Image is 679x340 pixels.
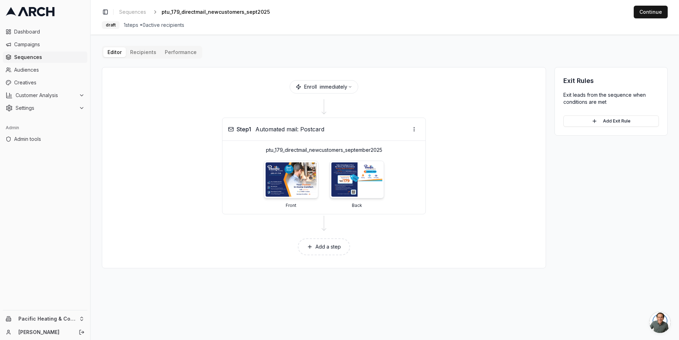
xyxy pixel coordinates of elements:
button: Recipients [126,47,161,57]
button: Log out [77,327,87,337]
button: Add Exit Rule [563,115,659,127]
div: draft [102,21,120,29]
span: Sequences [119,8,146,16]
img: ptu_179_directmail_newcustomers_september2025 - Front [266,162,317,197]
a: Sequences [3,52,87,63]
button: Add a step [298,238,350,255]
a: Audiences [3,64,87,76]
a: [PERSON_NAME] [18,329,71,336]
button: Pacific Heating & Cooling [3,313,87,324]
span: Step 1 [237,125,251,133]
div: Admin [3,122,87,133]
span: Automated mail: Postcard [255,125,324,133]
span: 1 steps • 0 active recipients [124,22,184,29]
span: Settings [16,105,76,112]
span: Sequences [14,54,85,61]
button: Settings [3,102,87,114]
p: Exit leads from the sequence when conditions are met [563,91,659,106]
a: Sequences [116,7,149,17]
span: Campaigns [14,41,85,48]
span: Dashboard [14,28,85,35]
p: ptu_179_directmail_newcustomers_september2025 [228,147,420,154]
a: Admin tools [3,133,87,145]
p: Front [286,203,296,208]
nav: breadcrumb [116,7,281,17]
span: Admin tools [14,136,85,143]
button: Continue [634,6,668,18]
div: Open chat [649,312,671,333]
div: Enroll [290,80,358,94]
a: Creatives [3,77,87,88]
span: Customer Analysis [16,92,76,99]
span: ptu_179_directmail_newcustomers_sept2025 [162,8,270,16]
h3: Exit Rules [563,76,659,86]
button: Customer Analysis [3,90,87,101]
span: Pacific Heating & Cooling [18,316,76,322]
button: Editor [103,47,126,57]
button: Performance [161,47,201,57]
span: Audiences [14,66,85,73]
a: Dashboard [3,26,87,37]
a: Campaigns [3,39,87,50]
img: ptu_179_directmail_newcustomers_september2025 - Back [331,162,382,197]
p: Back [352,203,362,208]
span: Creatives [14,79,85,86]
button: immediately [320,83,352,90]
